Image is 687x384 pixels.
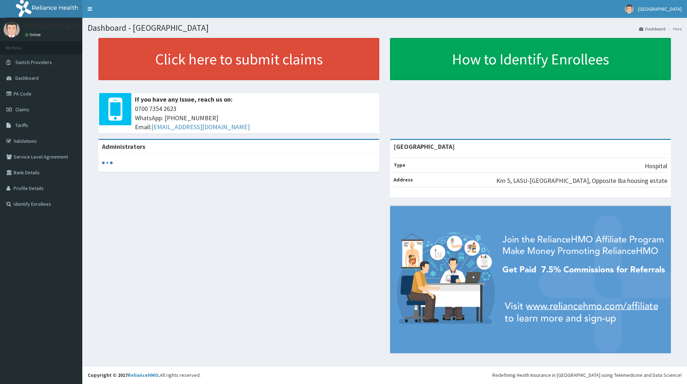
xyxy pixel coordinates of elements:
footer: All rights reserved. [82,366,687,384]
span: Claims [15,106,29,113]
a: RelianceHMO [128,372,159,378]
div: Redefining Heath Insurance in [GEOGRAPHIC_DATA] using Telemedicine and Data Science! [492,371,682,379]
p: Hospital [645,161,667,171]
b: Address [394,176,413,183]
b: Administrators [102,142,145,151]
span: 0700 7354 2623 WhatsApp: [PHONE_NUMBER] Email: [135,104,376,132]
img: User Image [625,5,634,14]
strong: [GEOGRAPHIC_DATA] [394,142,455,151]
a: Online [25,32,42,37]
h1: Dashboard - [GEOGRAPHIC_DATA] [88,23,682,33]
strong: Copyright © 2017 . [88,372,160,378]
img: provider-team-banner.png [390,206,671,353]
p: [GEOGRAPHIC_DATA] [25,23,84,30]
img: User Image [4,21,20,38]
span: [GEOGRAPHIC_DATA] [638,6,682,12]
a: How to Identify Enrollees [390,38,671,80]
li: Here [666,26,682,32]
a: Click here to submit claims [98,38,379,80]
b: Type [394,162,405,168]
a: Dashboard [639,26,666,32]
p: Km 5, LASU-[GEOGRAPHIC_DATA], Opposite Iba housing estate [496,176,667,185]
span: Dashboard [15,75,39,81]
b: If you have any issue, reach us on: [135,95,233,103]
svg: audio-loading [102,157,113,168]
a: [EMAIL_ADDRESS][DOMAIN_NAME] [151,123,250,131]
span: Tariffs [15,122,28,128]
span: Switch Providers [15,59,52,65]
